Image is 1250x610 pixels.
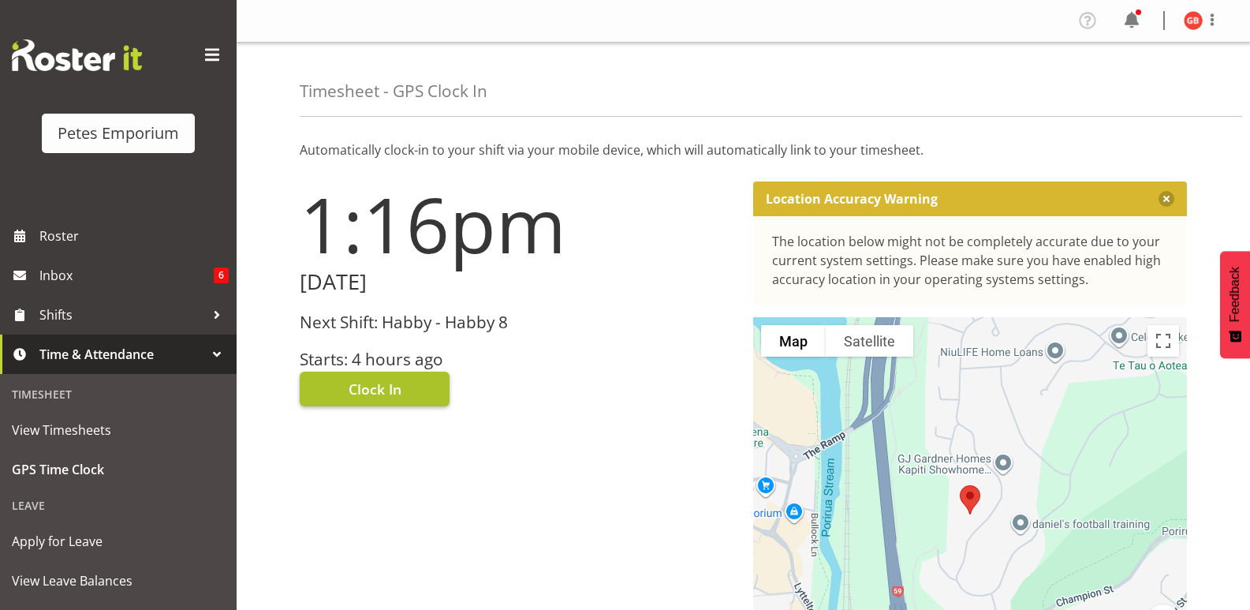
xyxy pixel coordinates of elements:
span: Clock In [349,379,401,399]
span: GPS Time Clock [12,458,225,481]
a: GPS Time Clock [4,450,233,489]
span: View Timesheets [12,418,225,442]
h4: Timesheet - GPS Clock In [300,82,487,100]
button: Show satellite imagery [826,325,913,357]
span: Inbox [39,264,214,287]
span: Feedback [1228,267,1242,322]
div: Leave [4,489,233,522]
p: Location Accuracy Warning [766,191,938,207]
button: Close message [1159,191,1174,207]
div: Timesheet [4,378,233,410]
button: Feedback - Show survey [1220,251,1250,358]
div: Petes Emporium [58,122,179,145]
a: Apply for Leave [4,522,233,561]
span: Shifts [39,303,205,327]
button: Clock In [300,372,450,406]
h2: [DATE] [300,270,734,294]
a: View Timesheets [4,410,233,450]
div: The location below might not be completely accurate due to your current system settings. Please m... [772,232,1169,289]
img: gillian-byford11184.jpg [1184,11,1203,30]
p: Automatically clock-in to your shift via your mobile device, which will automatically link to you... [300,140,1187,159]
h3: Starts: 4 hours ago [300,350,734,369]
span: 6 [214,268,229,283]
button: Toggle fullscreen view [1147,325,1179,357]
button: Show street map [761,325,826,357]
span: Roster [39,224,229,248]
img: Rosterit website logo [12,39,142,71]
span: Apply for Leave [12,530,225,553]
span: View Leave Balances [12,569,225,593]
h1: 1:16pm [300,182,734,267]
a: View Leave Balances [4,561,233,601]
span: Time & Attendance [39,342,205,366]
h3: Next Shift: Habby - Habby 8 [300,313,734,331]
